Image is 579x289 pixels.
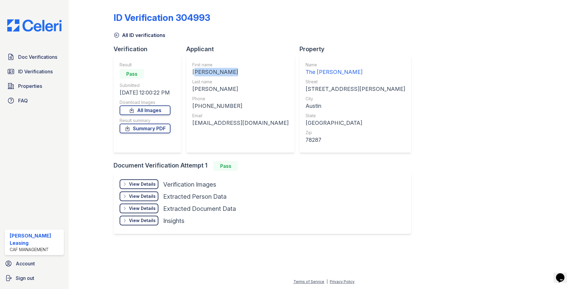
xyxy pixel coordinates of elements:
a: Privacy Policy [330,279,355,284]
span: Properties [18,82,42,90]
div: [GEOGRAPHIC_DATA] [306,119,405,127]
div: Extracted Person Data [163,192,227,201]
div: Austin [306,102,405,110]
div: Applicant [186,45,299,53]
a: ID Verifications [5,65,64,78]
div: The [PERSON_NAME] [306,68,405,76]
div: Download Images [120,99,170,105]
div: Zip [306,130,405,136]
div: [PERSON_NAME] Leasing [10,232,61,247]
a: Terms of Service [293,279,324,284]
div: CAF Management [10,247,61,253]
div: [DATE] 12:00:22 PM [120,88,170,97]
span: Account [16,260,35,267]
div: [PERSON_NAME] [192,85,289,93]
div: Pass [213,161,238,171]
div: First name [192,62,289,68]
div: View Details [129,218,156,224]
a: FAQ [5,95,64,107]
a: All ID verifications [114,32,165,39]
div: Extracted Document Data [163,204,236,213]
span: Doc Verifications [18,53,57,61]
span: ID Verifications [18,68,53,75]
div: Result [120,62,170,68]
div: Insights [163,217,184,225]
div: Submitted [120,82,170,88]
iframe: chat widget [554,265,573,283]
span: Sign out [16,274,34,282]
div: View Details [129,181,156,187]
div: [STREET_ADDRESS][PERSON_NAME] [306,85,405,93]
span: FAQ [18,97,28,104]
div: ID Verification 304993 [114,12,210,23]
div: Result summary [120,118,170,124]
div: State [306,113,405,119]
div: Verification Images [163,180,216,189]
div: Phone [192,96,289,102]
div: City [306,96,405,102]
div: Email [192,113,289,119]
div: Verification [114,45,186,53]
div: View Details [129,205,156,211]
div: [PERSON_NAME] [192,68,289,76]
div: Property [299,45,416,53]
div: Document Verification Attempt 1 [114,161,416,171]
div: [PHONE_NUMBER] [192,102,289,110]
a: Doc Verifications [5,51,64,63]
div: 78287 [306,136,405,144]
a: Sign out [2,272,66,284]
div: | [326,279,328,284]
a: Properties [5,80,64,92]
a: Account [2,257,66,270]
div: [EMAIL_ADDRESS][DOMAIN_NAME] [192,119,289,127]
div: Name [306,62,405,68]
img: CE_Logo_Blue-a8612792a0a2168367f1c8372b55b34899dd931a85d93a1a3d3e32e68fde9ad4.png [2,19,66,32]
div: Pass [120,69,144,79]
a: Name The [PERSON_NAME] [306,62,405,76]
div: Last name [192,79,289,85]
a: All Images [120,105,170,115]
div: View Details [129,193,156,199]
a: Summary PDF [120,124,170,133]
div: Street [306,79,405,85]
